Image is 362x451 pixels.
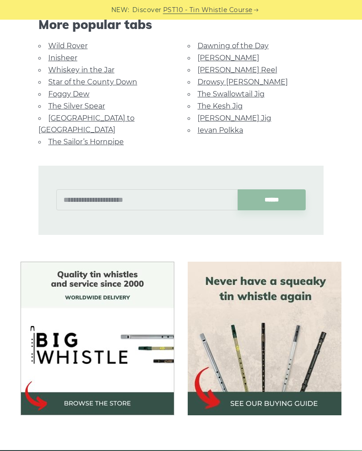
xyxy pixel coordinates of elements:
[48,66,114,74] a: Whiskey in the Jar
[198,66,277,74] a: [PERSON_NAME] Reel
[198,42,269,50] a: Dawning of the Day
[48,138,124,146] a: The Sailor’s Hornpipe
[48,78,137,86] a: Star of the County Down
[21,262,174,415] img: BigWhistle Tin Whistle Store
[198,102,243,110] a: The Kesh Jig
[48,54,77,62] a: Inisheer
[132,5,162,15] span: Discover
[111,5,130,15] span: NEW:
[198,114,271,122] a: [PERSON_NAME] Jig
[48,102,105,110] a: The Silver Spear
[188,262,341,415] img: tin whistle buying guide
[38,17,324,32] span: More popular tabs
[198,54,259,62] a: [PERSON_NAME]
[48,90,89,98] a: Foggy Dew
[198,126,243,134] a: Ievan Polkka
[198,78,288,86] a: Drowsy [PERSON_NAME]
[38,114,135,134] a: [GEOGRAPHIC_DATA] to [GEOGRAPHIC_DATA]
[48,42,88,50] a: Wild Rover
[198,90,265,98] a: The Swallowtail Jig
[163,5,253,15] a: PST10 - Tin Whistle Course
